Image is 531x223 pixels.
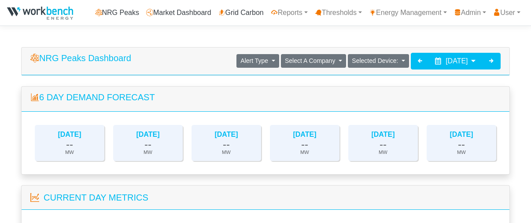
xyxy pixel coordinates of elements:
span: Selected Device: [352,57,398,64]
div: -- [223,140,230,148]
div: MW [379,148,387,157]
a: Thresholds [311,4,365,22]
div: MW [222,148,231,157]
span: Alert Type [240,57,268,64]
a: [DATE] [450,131,473,138]
button: Select A Company [281,54,346,68]
div: MW [457,148,466,157]
a: Energy Management [365,4,450,22]
button: Selected Device: [348,54,409,68]
a: Market Dashboard [143,4,215,22]
a: [DATE] [293,131,316,138]
a: [DATE] [371,131,395,138]
div: Current Day Metrics [44,191,148,204]
a: Admin [450,4,490,22]
a: Grid Carbon [215,4,267,22]
a: [DATE] [58,131,81,138]
a: Reports [267,4,311,22]
div: -- [380,140,387,148]
a: [DATE] [136,131,159,138]
div: -- [144,140,151,148]
span: [DATE] [446,57,468,65]
a: User [490,4,524,22]
div: -- [66,140,73,148]
div: MW [144,148,152,157]
span: Select A Company [285,57,335,64]
div: -- [301,140,308,148]
div: MW [65,148,74,157]
div: MW [300,148,309,157]
a: NRG Peaks [92,4,143,22]
h5: 6 Day Demand Forecast [30,92,501,102]
button: Alert Type [236,54,279,68]
img: NRGPeaks.png [7,7,73,20]
h5: NRG Peaks Dashboard [30,53,131,63]
div: -- [458,140,465,148]
a: [DATE] [214,131,238,138]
